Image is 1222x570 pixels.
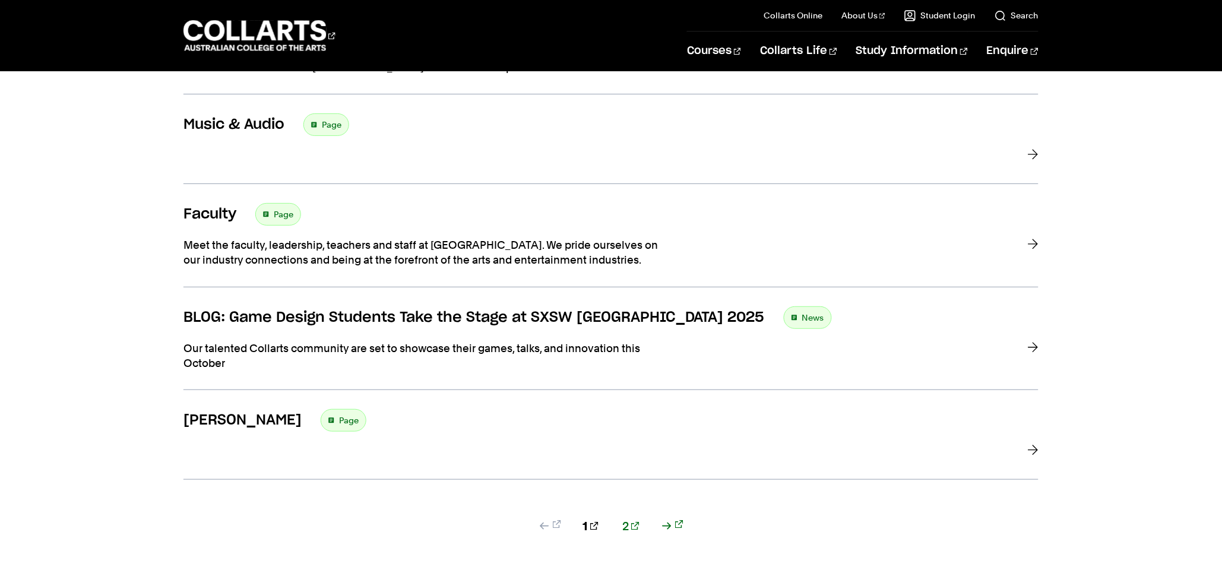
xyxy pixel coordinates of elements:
span: Page [322,116,341,133]
div: Go to homepage [183,18,335,52]
h3: Faculty [183,205,236,223]
a: Enquire [987,31,1039,71]
a: BLOG: Game Design Students Take the Stage at SXSW [GEOGRAPHIC_DATA] 2025 News Our talented Collar... [183,306,1039,390]
a: Collarts Life [760,31,837,71]
a: Search [995,9,1039,21]
p: Our talented Collarts community are set to showcase their games, talks, and innovation this October [183,341,659,370]
a: Music & Audio Page [183,113,1039,184]
a: 2 [622,518,640,534]
a: [PERSON_NAME] Page [183,409,1039,480]
a: Study Information [856,31,968,71]
span: Page [274,206,293,223]
h3: BLOG: Game Design Students Take the Stage at SXSW [GEOGRAPHIC_DATA] 2025 [183,309,765,327]
a: Courses [687,31,741,71]
a: About Us [841,9,885,21]
a: Faculty Page Meet the faculty, leadership, teachers and staff at [GEOGRAPHIC_DATA]. We pride ours... [183,203,1039,287]
a: 1 [582,518,599,534]
a: Student Login [904,9,976,21]
h3: [PERSON_NAME] [183,411,302,429]
span: Page [339,412,359,429]
span: News [802,309,824,326]
h3: Music & Audio [183,116,284,134]
a: Collarts Online [764,9,822,21]
p: Meet the faculty, leadership, teachers and staff at [GEOGRAPHIC_DATA]. We pride ourselves on our ... [183,237,659,267]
